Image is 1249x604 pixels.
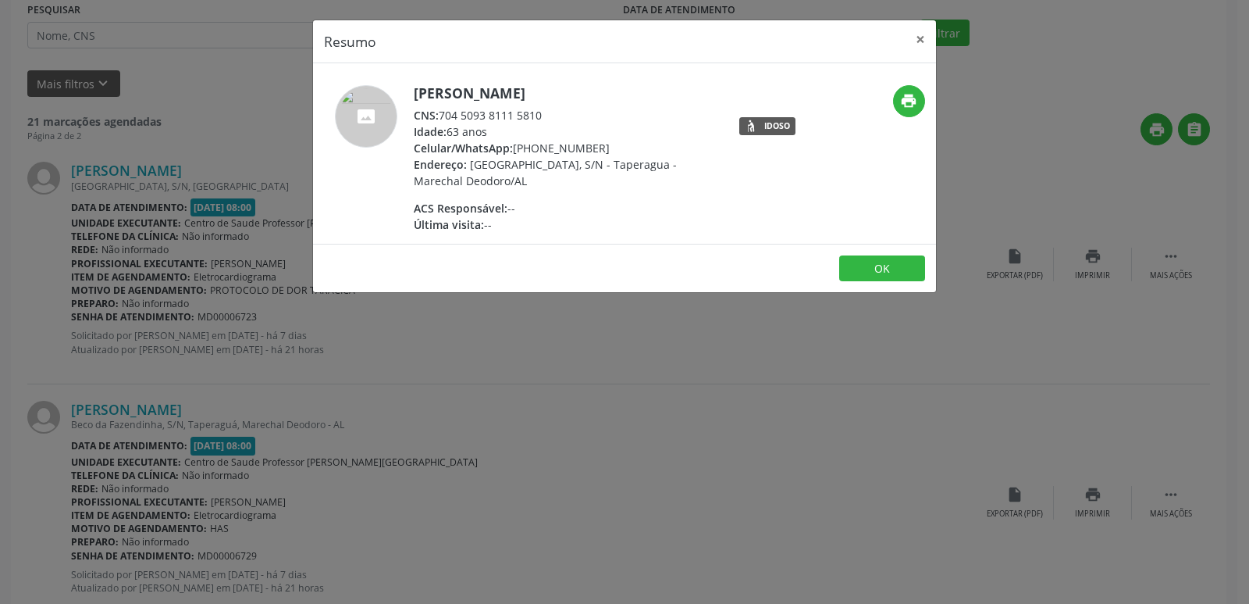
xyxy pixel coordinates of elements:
[764,122,790,130] div: Idoso
[414,108,439,123] span: CNS:
[324,31,376,52] h5: Resumo
[414,140,717,156] div: [PHONE_NUMBER]
[414,123,717,140] div: 63 anos
[414,107,717,123] div: 704 5093 8111 5810
[414,141,513,155] span: Celular/WhatsApp:
[414,217,484,232] span: Última visita:
[414,124,447,139] span: Idade:
[414,201,507,216] span: ACS Responsável:
[414,200,717,216] div: --
[414,157,467,172] span: Endereço:
[839,256,925,282] button: OK
[414,216,717,233] div: --
[900,92,917,109] i: print
[893,85,925,117] button: print
[335,85,397,148] img: accompaniment
[414,85,717,102] h5: [PERSON_NAME]
[905,20,936,59] button: Close
[414,157,677,188] span: [GEOGRAPHIC_DATA], S/N - Taperagua - Marechal Deodoro/AL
